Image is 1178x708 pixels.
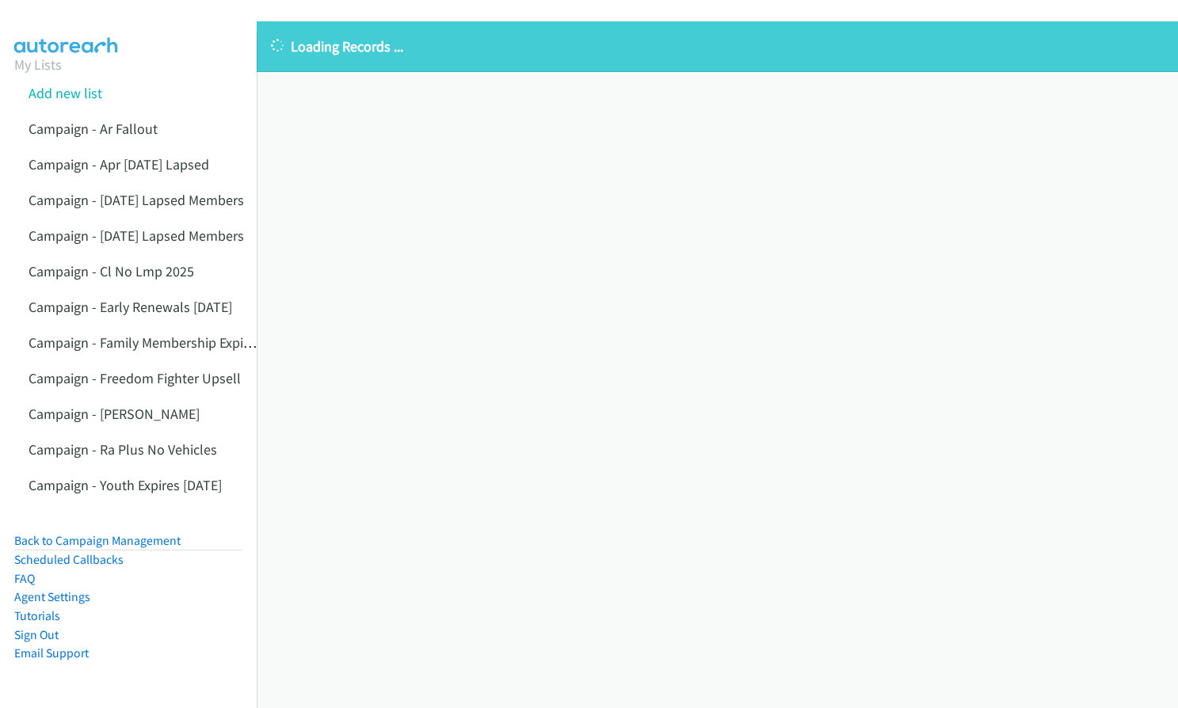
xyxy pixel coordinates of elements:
[14,55,62,74] a: My Lists
[29,120,158,138] a: Campaign - Ar Fallout
[14,627,59,642] a: Sign Out
[29,298,232,316] a: Campaign - Early Renewals [DATE]
[14,645,89,660] a: Email Support
[29,369,241,387] a: Campaign - Freedom Fighter Upsell
[29,226,244,245] a: Campaign - [DATE] Lapsed Members
[271,36,1164,57] p: Loading Records ...
[29,333,303,352] a: Campaign - Family Membership Expires [DATE]
[14,608,60,623] a: Tutorials
[29,476,222,494] a: Campaign - Youth Expires [DATE]
[29,84,102,102] a: Add new list
[29,262,194,280] a: Campaign - Cl No Lmp 2025
[29,440,217,459] a: Campaign - Ra Plus No Vehicles
[14,533,181,548] a: Back to Campaign Management
[14,552,124,567] a: Scheduled Callbacks
[29,191,244,209] a: Campaign - [DATE] Lapsed Members
[29,405,200,423] a: Campaign - [PERSON_NAME]
[14,571,35,586] a: FAQ
[14,589,90,604] a: Agent Settings
[29,155,209,173] a: Campaign - Apr [DATE] Lapsed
